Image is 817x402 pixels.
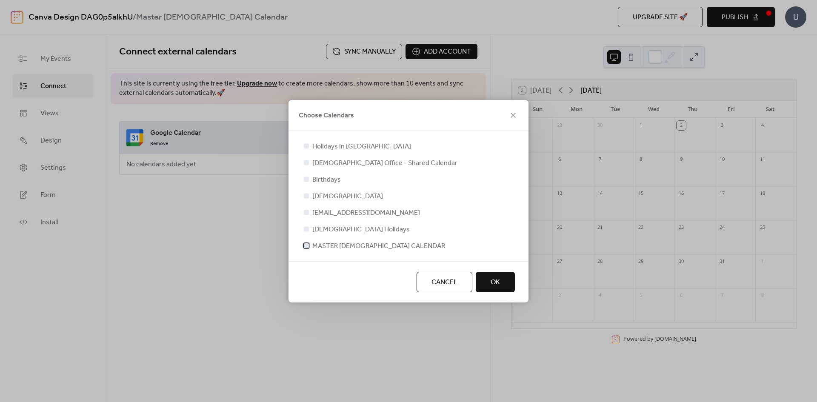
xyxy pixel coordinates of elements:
[312,142,411,152] span: Holidays in [GEOGRAPHIC_DATA]
[312,175,341,185] span: Birthdays
[491,277,500,288] span: OK
[312,158,457,168] span: [DEMOGRAPHIC_DATA] Office - Shared Calendar
[476,272,515,292] button: OK
[312,208,420,218] span: [EMAIL_ADDRESS][DOMAIN_NAME]
[431,277,457,288] span: Cancel
[299,111,354,121] span: Choose Calendars
[312,191,383,202] span: [DEMOGRAPHIC_DATA]
[312,241,445,251] span: MASTER [DEMOGRAPHIC_DATA] CALENDAR
[312,225,410,235] span: [DEMOGRAPHIC_DATA] Holidays
[417,272,472,292] button: Cancel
